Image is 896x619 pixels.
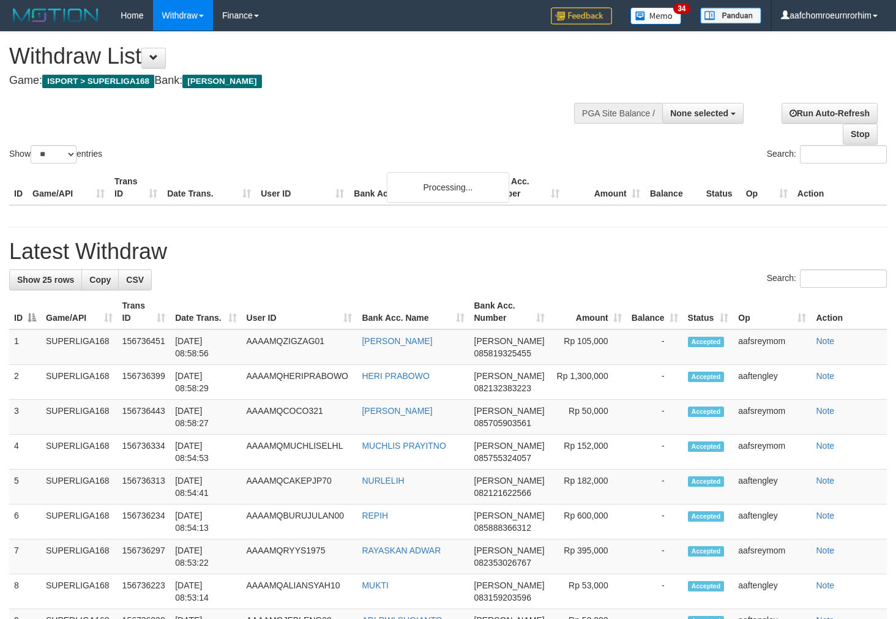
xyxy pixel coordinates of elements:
td: 1 [9,329,41,365]
span: [PERSON_NAME] [474,546,545,555]
label: Search: [767,145,887,163]
td: AAAAMQZIGZAG01 [242,329,357,365]
td: 156736223 [118,574,171,609]
input: Search: [800,269,887,288]
span: Accepted [688,407,725,417]
td: aafsreymom [733,329,811,365]
th: Amount [564,170,645,205]
th: Balance: activate to sort column ascending [627,294,683,329]
td: [DATE] 08:54:13 [170,505,241,539]
td: 156736443 [118,400,171,435]
td: Rp 50,000 [550,400,627,435]
a: Note [816,406,834,416]
a: Show 25 rows [9,269,82,290]
th: Bank Acc. Number: activate to sort column ascending [469,294,550,329]
td: AAAAMQALIANSYAH10 [242,574,357,609]
a: Note [816,546,834,555]
span: [PERSON_NAME] [474,476,545,486]
td: Rp 1,300,000 [550,365,627,400]
th: Bank Acc. Name: activate to sort column ascending [357,294,469,329]
span: [PERSON_NAME] [474,580,545,590]
span: Copy 085888366312 to clipboard [474,523,531,533]
span: Accepted [688,546,725,557]
label: Show entries [9,145,102,163]
span: ISPORT > SUPERLIGA168 [42,75,154,88]
a: MUCHLIS PRAYITNO [362,441,446,451]
td: 6 [9,505,41,539]
th: Status: activate to sort column ascending [683,294,734,329]
th: Trans ID [110,170,162,205]
a: Copy [81,269,119,290]
span: None selected [670,108,728,118]
div: PGA Site Balance / [574,103,662,124]
span: Accepted [688,441,725,452]
span: Copy [89,275,111,285]
a: REPIH [362,511,388,520]
td: aaftengley [733,505,811,539]
td: [DATE] 08:54:53 [170,435,241,470]
a: Note [816,336,834,346]
th: Action [793,170,887,205]
span: [PERSON_NAME] [474,441,545,451]
td: SUPERLIGA168 [41,539,118,574]
span: [PERSON_NAME] [474,371,545,381]
td: Rp 600,000 [550,505,627,539]
a: Stop [843,124,878,144]
td: [DATE] 08:53:22 [170,539,241,574]
a: RAYASKAN ADWAR [362,546,441,555]
td: Rp 53,000 [550,574,627,609]
span: Accepted [688,476,725,487]
td: SUPERLIGA168 [41,470,118,505]
td: 156736399 [118,365,171,400]
td: - [627,365,683,400]
td: aaftengley [733,574,811,609]
img: panduan.png [700,7,761,24]
th: Status [701,170,741,205]
td: [DATE] 08:54:41 [170,470,241,505]
a: HERI PRABOWO [362,371,429,381]
th: ID [9,170,28,205]
td: 156736451 [118,329,171,365]
td: 4 [9,435,41,470]
td: SUPERLIGA168 [41,365,118,400]
td: aafsreymom [733,400,811,435]
td: AAAAMQHERIPRABOWO [242,365,357,400]
img: Feedback.jpg [551,7,612,24]
span: Copy 082132383223 to clipboard [474,383,531,393]
td: 156736334 [118,435,171,470]
h4: Game: Bank: [9,75,585,87]
td: Rp 105,000 [550,329,627,365]
div: Processing... [387,172,509,203]
td: AAAAMQCAKEPJP70 [242,470,357,505]
td: 5 [9,470,41,505]
th: Date Trans. [162,170,256,205]
td: AAAAMQBURUJULAN00 [242,505,357,539]
a: MUKTI [362,580,389,590]
th: Bank Acc. Name [349,170,483,205]
td: SUPERLIGA168 [41,400,118,435]
span: Copy 083159203596 to clipboard [474,593,531,602]
span: Copy 082353026767 to clipboard [474,558,531,568]
span: [PERSON_NAME] [474,511,545,520]
span: [PERSON_NAME] [182,75,261,88]
td: [DATE] 08:53:14 [170,574,241,609]
a: CSV [118,269,152,290]
span: Accepted [688,337,725,347]
a: Note [816,476,834,486]
th: User ID: activate to sort column ascending [242,294,357,329]
td: 3 [9,400,41,435]
td: AAAAMQMUCHLISELHL [242,435,357,470]
th: Op [741,170,793,205]
span: Copy 085705903561 to clipboard [474,418,531,428]
td: - [627,400,683,435]
th: Game/API [28,170,110,205]
span: Accepted [688,511,725,522]
label: Search: [767,269,887,288]
a: Note [816,580,834,590]
a: Note [816,371,834,381]
input: Search: [800,145,887,163]
td: SUPERLIGA168 [41,329,118,365]
td: - [627,505,683,539]
td: 156736313 [118,470,171,505]
span: [PERSON_NAME] [474,336,545,346]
